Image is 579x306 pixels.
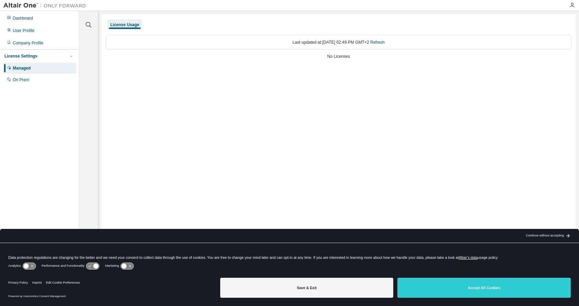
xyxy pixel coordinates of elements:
[110,22,139,28] div: License Usage
[370,40,385,45] a: Refresh
[13,40,43,46] div: Company Profile
[13,77,29,83] div: On Prem
[13,15,33,21] div: Dashboard
[13,65,31,71] div: Managed
[106,54,571,59] div: No Licenses
[106,35,571,50] div: Last updated at: [DATE] 02:49 PM GMT+2
[4,53,37,59] div: License Settings
[3,2,90,9] img: Altair One
[13,28,34,33] div: User Profile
